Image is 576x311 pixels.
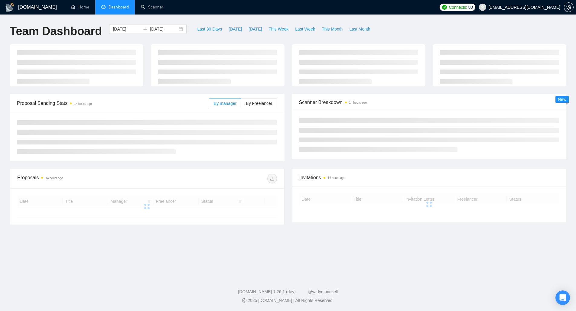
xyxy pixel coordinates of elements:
button: [DATE] [225,24,245,34]
time: 14 hours ago [328,176,345,180]
span: Scanner Breakdown [299,99,559,106]
span: Last Week [295,26,315,32]
div: Open Intercom Messenger [555,290,570,305]
span: [DATE] [249,26,262,32]
span: New [558,97,566,102]
button: [DATE] [245,24,265,34]
time: 14 hours ago [45,177,63,180]
input: End date [150,26,177,32]
span: 80 [468,4,473,11]
span: Dashboard [109,5,129,10]
span: This Month [322,26,343,32]
div: 2025 [DOMAIN_NAME] | All Rights Reserved. [5,297,571,304]
time: 14 hours ago [74,102,92,105]
time: 14 hours ago [349,101,367,104]
span: swap-right [143,27,148,31]
button: Last Month [346,24,373,34]
button: Last 30 Days [194,24,225,34]
span: Proposal Sending Stats [17,99,209,107]
span: Invitations [299,174,559,181]
span: This Week [268,26,288,32]
input: Start date [113,26,140,32]
img: logo [5,3,15,12]
button: Last Week [292,24,318,34]
a: [DOMAIN_NAME] 1.26.1 (dev) [238,289,296,294]
span: dashboard [101,5,106,9]
img: upwork-logo.png [442,5,447,10]
span: Last Month [349,26,370,32]
a: searchScanner [141,5,163,10]
span: Last 30 Days [197,26,222,32]
span: user [480,5,485,9]
div: Proposals [17,174,147,183]
h1: Team Dashboard [10,24,102,38]
span: Connects: [449,4,467,11]
span: to [143,27,148,31]
a: @vadymhimself [308,289,338,294]
button: This Week [265,24,292,34]
span: copyright [242,298,246,303]
span: By Freelancer [246,101,272,106]
a: setting [564,5,574,10]
span: [DATE] [229,26,242,32]
button: This Month [318,24,346,34]
button: setting [564,2,574,12]
span: By manager [214,101,236,106]
a: homeHome [71,5,89,10]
